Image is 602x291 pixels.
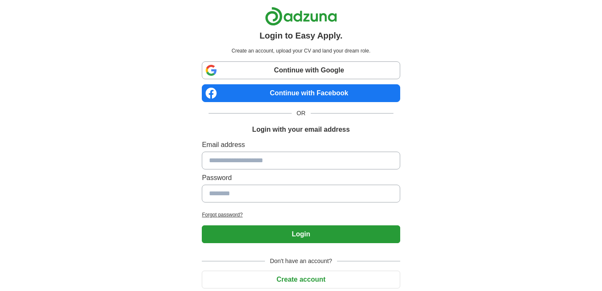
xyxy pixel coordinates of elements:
a: Continue with Facebook [202,84,400,102]
h1: Login to Easy Apply. [259,29,343,42]
a: Forgot password? [202,211,400,219]
a: Create account [202,276,400,283]
button: Login [202,225,400,243]
h1: Login with your email address [252,125,350,135]
span: Don't have an account? [265,257,337,266]
span: OR [292,109,311,118]
img: Adzuna logo [265,7,337,26]
a: Continue with Google [202,61,400,79]
label: Password [202,173,400,183]
label: Email address [202,140,400,150]
p: Create an account, upload your CV and land your dream role. [203,47,398,55]
button: Create account [202,271,400,288]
